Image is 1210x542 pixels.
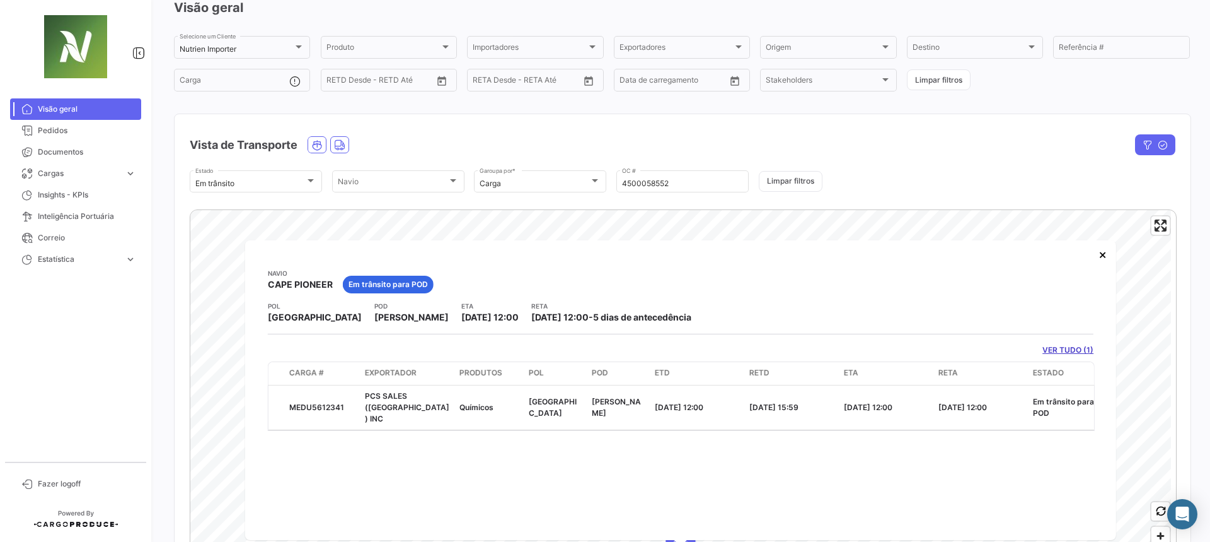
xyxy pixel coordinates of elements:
span: Inteligência Portuária [38,211,136,222]
button: Limpar filtros [907,69,971,90]
mat-select-trigger: Nutrien Importer [180,44,236,54]
span: Origem [766,45,879,54]
a: VER TUDO (1) [1042,345,1093,356]
span: Cargas [38,168,120,179]
span: Stakeholders [766,78,879,86]
span: Exportadores [619,45,733,54]
span: RETA [938,367,958,379]
span: [PERSON_NAME] [592,397,641,418]
input: Até [630,78,680,86]
span: RETD [749,367,769,379]
datatable-header-cell: RETD [744,362,839,385]
input: Desde [326,78,328,86]
span: expand_more [125,168,136,179]
h4: Vista de Transporte [190,136,297,154]
span: ETA [844,367,858,379]
button: Land [331,137,349,153]
span: [GEOGRAPHIC_DATA] [268,311,362,324]
mat-select-trigger: Em trânsito [195,179,234,188]
span: [DATE] 12:00 [461,312,519,322]
input: Desde [619,78,621,86]
button: Close popup [1090,242,1115,267]
span: [DATE] 12:00 [655,403,703,412]
span: Exportador [365,367,417,379]
datatable-header-cell: ETA [839,362,933,385]
span: Fazer logoff [38,478,136,490]
span: Estatística [38,254,120,265]
span: [GEOGRAPHIC_DATA] [529,397,577,418]
a: Inteligência Portuária [10,206,141,227]
datatable-header-cell: RETA [933,362,1028,385]
mat-select-trigger: Carga [480,179,501,188]
span: Correio [38,232,136,244]
span: [DATE] 12:00 [844,403,892,412]
app-card-info-title: RETA [531,301,691,311]
span: Navio [338,179,447,188]
a: Documentos [10,141,141,163]
button: Enter fullscreen [1151,216,1170,235]
span: - [589,312,593,322]
button: Open calendar [579,71,598,90]
datatable-header-cell: Produtos [454,362,524,385]
input: Desde [473,78,474,86]
datatable-header-cell: Carga # [284,362,360,385]
span: POD [592,367,608,379]
span: Produto [326,45,440,54]
span: CAPE PIONEER [268,278,333,291]
a: Correio [10,227,141,249]
span: [DATE] 15:59 [749,403,798,412]
span: PCS SALES ([GEOGRAPHIC_DATA]) INC [365,391,449,423]
span: Em trânsito para POD [1033,397,1094,418]
a: Insights - KPIs [10,184,141,206]
span: Carga # [289,367,324,379]
datatable-header-cell: POL [524,362,587,385]
button: Ocean [308,137,326,153]
input: Até [483,78,533,86]
app-card-info-title: Navio [268,268,333,278]
span: Destino [913,45,1026,54]
a: Pedidos [10,120,141,141]
datatable-header-cell: Estado [1028,362,1107,385]
button: Open calendar [432,71,451,90]
span: 5 dias de antecedência [593,312,691,322]
span: Produtos [459,367,502,379]
span: [PERSON_NAME] [374,311,449,324]
span: [DATE] 12:00 [938,403,987,412]
span: Químicos [459,403,493,412]
input: Até [337,78,387,86]
app-card-info-title: POD [374,301,449,311]
datatable-header-cell: POD [587,362,650,385]
button: Open calendar [725,71,744,90]
span: Importadores [473,45,586,54]
span: Visão geral [38,103,136,115]
span: Estado [1033,367,1064,379]
span: ETD [655,367,670,379]
a: Visão geral [10,98,141,120]
datatable-header-cell: ETD [650,362,744,385]
span: [DATE] 12:00 [531,312,589,322]
img: 271cc1aa-31de-466a-a0eb-01e8d6f3049f.jpg [44,15,107,78]
button: Limpar filtros [759,171,822,192]
span: Insights - KPIs [38,189,136,201]
span: Pedidos [38,125,136,136]
app-card-info-title: ETA [461,301,519,311]
span: Em trânsito para POD [349,279,428,290]
div: MEDU5612341 [289,402,355,413]
datatable-header-cell: Exportador [360,362,454,385]
app-card-info-title: POL [268,301,362,311]
span: Documentos [38,146,136,158]
div: Abrir Intercom Messenger [1167,499,1197,529]
span: POL [529,367,544,379]
span: expand_more [125,254,136,265]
